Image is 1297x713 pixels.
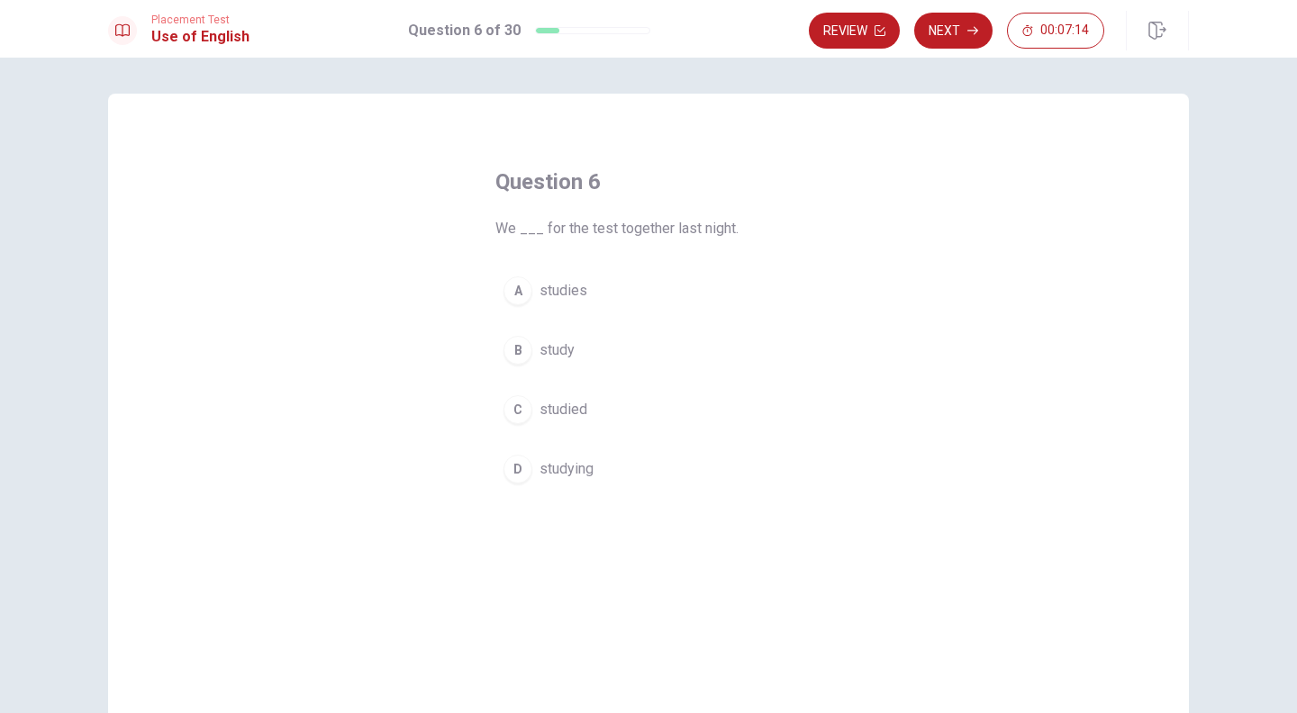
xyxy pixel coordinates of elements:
[914,13,993,49] button: Next
[408,20,521,41] h1: Question 6 of 30
[540,339,575,361] span: study
[495,218,802,239] span: We ___ for the test together last night.
[1040,23,1089,38] span: 00:07:14
[503,276,532,305] div: A
[540,280,587,302] span: studies
[495,328,802,373] button: Bstudy
[495,167,802,196] h4: Question 6
[503,395,532,424] div: C
[151,26,249,48] h1: Use of English
[540,458,594,480] span: studying
[503,336,532,365] div: B
[495,387,802,432] button: Cstudied
[495,447,802,492] button: Dstudying
[1007,13,1104,49] button: 00:07:14
[495,268,802,313] button: Astudies
[151,14,249,26] span: Placement Test
[809,13,900,49] button: Review
[540,399,587,420] span: studied
[503,455,532,483] div: D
